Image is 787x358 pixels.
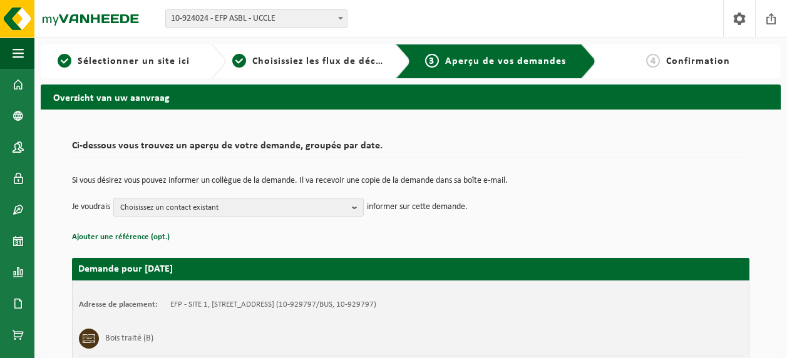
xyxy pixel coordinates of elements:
[105,329,153,349] h3: Bois traité (B)
[232,54,386,69] a: 2Choisissiez les flux de déchets et récipients
[47,54,201,69] a: 1Sélectionner un site ici
[232,54,246,68] span: 2
[72,141,749,158] h2: Ci-dessous vous trouvez un aperçu de votre demande, groupée par date.
[252,56,461,66] span: Choisissiez les flux de déchets et récipients
[666,56,730,66] span: Confirmation
[41,84,781,109] h2: Overzicht van uw aanvraag
[445,56,566,66] span: Aperçu de vos demandes
[72,198,110,217] p: Je voudrais
[425,54,439,68] span: 3
[165,9,347,28] span: 10-924024 - EFP ASBL - UCCLE
[58,54,71,68] span: 1
[367,198,468,217] p: informer sur cette demande.
[166,10,347,28] span: 10-924024 - EFP ASBL - UCCLE
[78,264,173,274] strong: Demande pour [DATE]
[78,56,190,66] span: Sélectionner un site ici
[646,54,660,68] span: 4
[79,300,158,309] strong: Adresse de placement:
[72,176,749,185] p: Si vous désirez vous pouvez informer un collègue de la demande. Il va recevoir une copie de la de...
[170,300,376,310] td: EFP - SITE 1, [STREET_ADDRESS] (10-929797/BUS, 10-929797)
[113,198,364,217] button: Choisissez un contact existant
[120,198,347,217] span: Choisissez un contact existant
[72,229,170,245] button: Ajouter une référence (opt.)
